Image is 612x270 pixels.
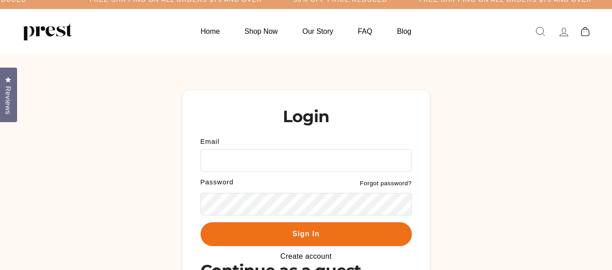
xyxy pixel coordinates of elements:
a: Forgot password? [360,180,411,187]
a: Our Story [291,23,344,40]
button: Sign In [201,222,412,246]
a: Home [189,23,231,40]
ul: Primary [189,23,422,40]
label: Password [201,178,306,185]
h1: Login [201,108,412,124]
a: FAQ [347,23,384,40]
a: Shop Now [233,23,289,40]
span: Reviews [2,86,14,114]
a: Blog [386,23,423,40]
label: Email [201,138,412,145]
img: PREST ORGANICS [22,23,72,41]
a: Create account [280,252,331,260]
